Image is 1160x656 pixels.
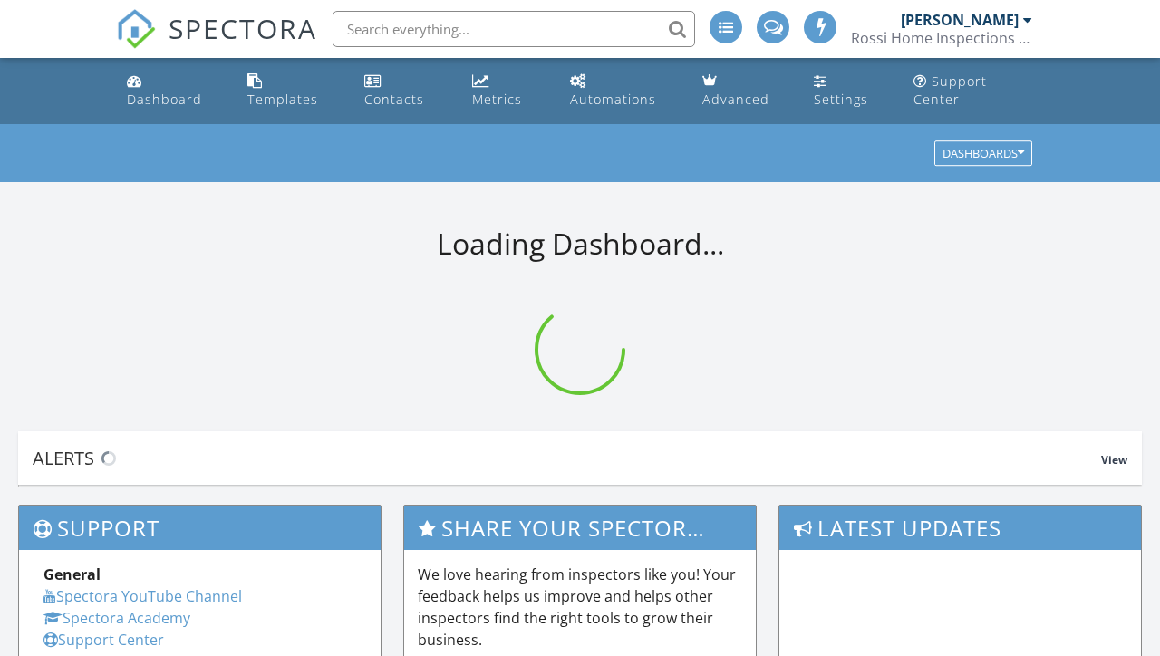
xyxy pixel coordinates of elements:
div: Dashboards [942,148,1024,160]
a: Settings [807,65,891,117]
div: Automations [570,91,656,108]
h3: Share Your Spectora Experience [404,506,755,550]
input: Search everything... [333,11,695,47]
div: Settings [814,91,868,108]
a: Templates [240,65,343,117]
a: Advanced [695,65,793,117]
a: Contacts [357,65,450,117]
img: The Best Home Inspection Software - Spectora [116,9,156,49]
p: We love hearing from inspectors like you! Your feedback helps us improve and helps other inspecto... [418,564,741,651]
a: SPECTORA [116,24,317,63]
button: Dashboards [934,141,1032,167]
a: Spectora YouTube Channel [43,586,242,606]
div: Metrics [472,91,522,108]
a: Metrics [465,65,548,117]
div: Templates [247,91,318,108]
div: Rossi Home Inspections Inc. [851,29,1032,47]
a: Automations (Advanced) [563,65,681,117]
a: Support Center [43,630,164,650]
span: SPECTORA [169,9,317,47]
strong: General [43,564,101,584]
div: Support Center [913,72,987,108]
a: Spectora Academy [43,608,190,628]
span: View [1101,452,1127,468]
h3: Latest Updates [779,506,1141,550]
div: Advanced [702,91,769,108]
a: Support Center [906,65,1040,117]
div: [PERSON_NAME] [901,11,1019,29]
div: Contacts [364,91,424,108]
a: Dashboard [120,65,226,117]
div: Alerts [33,446,1101,470]
h3: Support [19,506,381,550]
div: Dashboard [127,91,202,108]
